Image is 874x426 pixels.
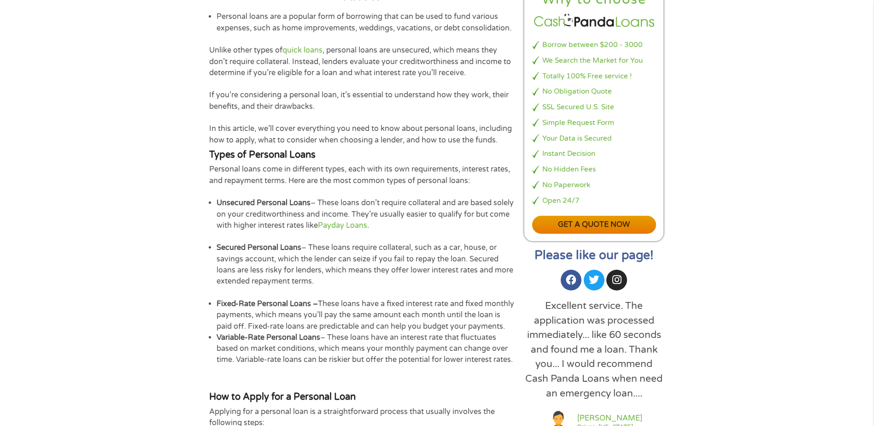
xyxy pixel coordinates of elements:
li: SSL Secured U.S. Site [532,102,657,112]
a: quick loans [282,46,323,55]
li: No Hidden Fees [532,164,657,175]
li: Personal loans are a popular form of borrowing that can be used to fund various expenses, such as... [217,11,515,34]
li: No Paperwork [532,180,657,190]
li: Your Data is Secured [532,133,657,144]
li: Totally 100% Free service ! [532,71,657,82]
strong: Unsecured Personal Loans [217,198,311,207]
li: Borrow between $200 - 3000 [532,40,657,50]
a: [PERSON_NAME] [577,413,642,424]
li: We Search the Market for You [532,55,657,66]
p: Unlike other types of , personal loans are unsecured, which means they don’t require collateral. ... [209,45,515,78]
li: – These loans don’t require collateral and are based solely on your creditworthiness and income. ... [217,197,515,231]
p: Personal loans come in different types, each with its own requirements, interest rates, and repay... [209,164,515,186]
li: No Obligation Quote [532,86,657,97]
li: – These loans require collateral, such as a car, house, or savings account, which the lender can ... [217,242,515,287]
div: Excellent service. The application was processed immediately... like 60 seconds and found me a lo... [523,299,665,401]
li: Simple Request Form [532,118,657,128]
strong: Fixed-Rate Personal Loans – [217,299,318,308]
strong: Variable-Rate Personal Loans [217,333,320,342]
h4: How to Apply for a Personal Loan [209,391,515,403]
p: If you’re considering a personal loan, it’s essential to understand how they work, their benefits... [209,89,515,112]
strong: Secured Personal Loans [217,243,301,252]
h4: Types of Personal Loans [209,149,515,161]
li: Instant Decision [532,148,657,159]
a: Payday Loans [318,221,367,230]
a: Get a quote now [532,216,657,234]
li: – These loans have an interest rate that fluctuates based on market conditions, which means your ... [217,332,515,366]
li: These loans have a fixed interest rate and fixed monthly payments, which means you’ll pay the sam... [217,298,515,332]
li: Open 24/7 [532,195,657,206]
p: In this article, we’ll cover everything you need to know about personal loans, including how to a... [209,123,515,146]
h2: Please like our page!​ [523,249,665,261]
